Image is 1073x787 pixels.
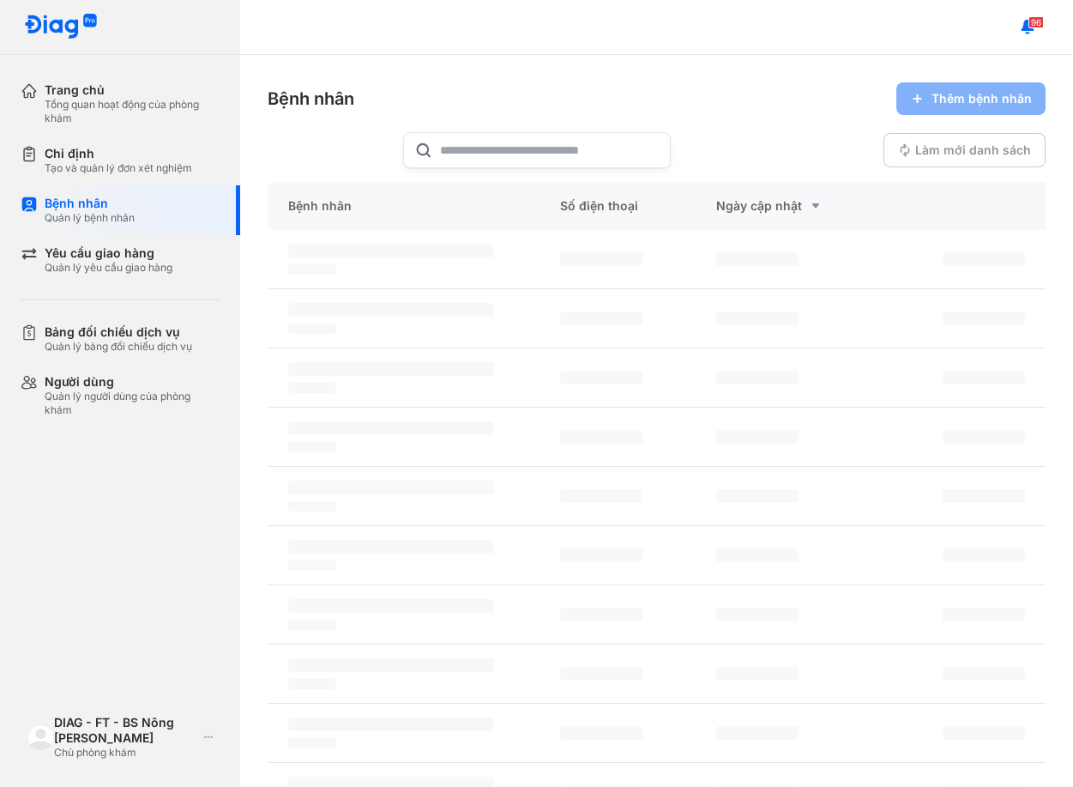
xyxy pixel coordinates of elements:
[268,182,540,230] div: Bệnh nhân
[45,146,192,161] div: Chỉ định
[54,746,197,760] div: Chủ phòng khám
[45,324,192,340] div: Bảng đối chiếu dịch vụ
[560,726,642,740] span: ‌
[943,608,1025,621] span: ‌
[540,182,695,230] div: Số điện thoại
[45,196,135,211] div: Bệnh nhân
[883,133,1046,167] button: Làm mới danh sách
[716,252,799,266] span: ‌
[716,667,799,681] span: ‌
[288,362,494,376] span: ‌
[54,715,197,746] div: DIAG - FT - BS Nông [PERSON_NAME]
[716,312,799,325] span: ‌
[288,717,494,731] span: ‌
[560,371,642,384] span: ‌
[560,667,642,681] span: ‌
[716,430,799,444] span: ‌
[716,489,799,503] span: ‌
[943,667,1025,681] span: ‌
[943,726,1025,740] span: ‌
[560,608,642,621] span: ‌
[943,489,1025,503] span: ‌
[288,324,336,334] span: ‌
[288,383,336,393] span: ‌
[560,312,642,325] span: ‌
[560,252,642,266] span: ‌
[288,481,494,494] span: ‌
[288,679,336,689] span: ‌
[45,390,220,417] div: Quản lý người dùng của phòng khám
[45,261,172,275] div: Quản lý yêu cầu giao hàng
[931,91,1032,106] span: Thêm bệnh nhân
[1028,16,1044,28] span: 96
[24,14,98,40] img: logo
[560,489,642,503] span: ‌
[45,82,220,98] div: Trang chủ
[45,374,220,390] div: Người dùng
[943,548,1025,562] span: ‌
[45,245,172,261] div: Yêu cầu giao hàng
[288,658,494,672] span: ‌
[288,303,494,317] span: ‌
[288,560,336,571] span: ‌
[288,244,494,257] span: ‌
[288,421,494,435] span: ‌
[45,340,192,354] div: Quản lý bảng đối chiếu dịch vụ
[45,161,192,175] div: Tạo và quản lý đơn xét nghiệm
[716,548,799,562] span: ‌
[560,548,642,562] span: ‌
[716,726,799,740] span: ‌
[288,501,336,512] span: ‌
[716,371,799,384] span: ‌
[288,264,336,275] span: ‌
[943,312,1025,325] span: ‌
[896,82,1046,115] button: Thêm bệnh nhân
[45,98,220,125] div: Tổng quan hoạt động của phòng khám
[288,540,494,554] span: ‌
[288,738,336,748] span: ‌
[943,252,1025,266] span: ‌
[943,430,1025,444] span: ‌
[560,430,642,444] span: ‌
[915,142,1031,158] span: Làm mới danh sách
[943,371,1025,384] span: ‌
[268,87,354,111] div: Bệnh nhân
[288,620,336,630] span: ‌
[716,196,830,216] div: Ngày cập nhật
[27,724,54,751] img: logo
[288,442,336,452] span: ‌
[288,599,494,613] span: ‌
[716,608,799,621] span: ‌
[45,211,135,225] div: Quản lý bệnh nhân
